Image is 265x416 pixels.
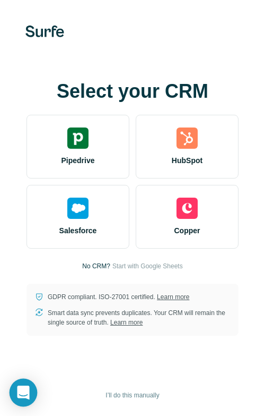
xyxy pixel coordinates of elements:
[48,308,230,327] p: Smart data sync prevents duplicates. Your CRM will remain the single source of truth.
[112,261,183,271] button: Start with Google Sheets
[67,198,89,219] img: salesforce's logo
[26,81,238,102] h1: Select your CRM
[176,128,198,149] img: hubspot's logo
[82,261,110,271] p: No CRM?
[176,198,198,219] img: copper's logo
[172,155,202,166] span: HubSpot
[67,128,89,149] img: pipedrive's logo
[105,390,159,400] span: I’ll do this manually
[61,155,94,166] span: Pipedrive
[157,293,189,301] a: Learn more
[25,26,64,37] img: Surfe's logo
[174,225,200,236] span: Copper
[110,319,143,326] a: Learn more
[59,225,97,236] span: Salesforce
[10,379,38,407] div: Open Intercom Messenger
[48,292,189,302] p: GDPR compliant. ISO-27001 certified.
[98,387,166,403] button: I’ll do this manually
